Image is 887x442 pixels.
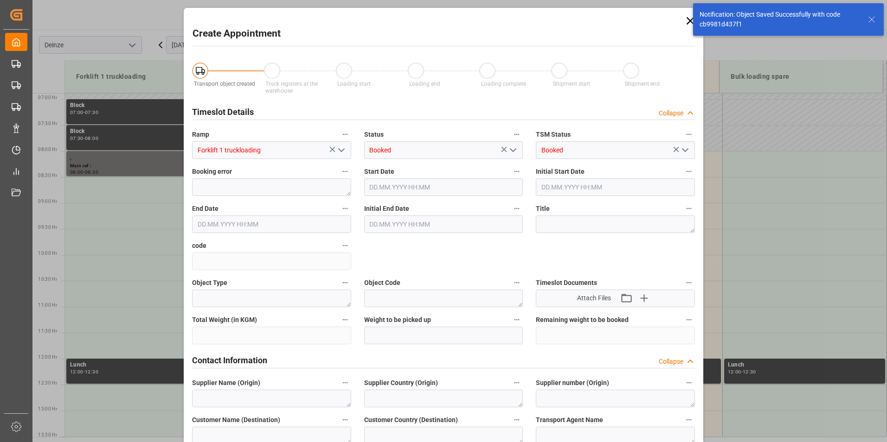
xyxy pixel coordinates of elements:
[192,241,206,251] span: code
[700,10,859,29] div: Notification: Object Saved Successfully with code cb9981d437f1
[536,315,629,325] span: Remaining weight to be booked
[511,277,523,289] button: Object Code
[364,378,438,388] span: Supplier Country (Origin)
[193,26,281,41] h2: Create Appointment
[511,128,523,140] button: Status
[192,130,209,139] span: Ramp
[364,215,523,233] input: DD.MM.YYYY HH:MM
[625,81,660,87] span: Shipment end
[364,130,384,139] span: Status
[364,178,523,196] input: DD.MM.YYYY HH:MM
[339,240,351,252] button: code
[511,314,523,326] button: Weight to be picked up
[506,143,520,158] button: open menu
[481,81,526,87] span: Loading complete
[339,314,351,326] button: Total Weight (in KGM)
[553,81,590,87] span: Shipment start
[339,277,351,289] button: Object Type
[511,377,523,389] button: Supplier Country (Origin)
[536,130,571,139] span: TSM Status
[192,415,280,425] span: Customer Name (Destination)
[192,215,351,233] input: DD.MM.YYYY HH:MM
[334,143,347,158] button: open menu
[536,378,609,388] span: Supplier number (Origin)
[265,81,318,94] span: Truck registers at the warehouse
[577,293,611,303] span: Attach Files
[659,357,683,366] div: Collapse
[683,277,695,289] button: Timeslot Documents
[192,354,267,366] h2: Contact Information
[683,128,695,140] button: TSM Status
[511,202,523,215] button: Initial End Date
[683,414,695,426] button: Transport Agent Name
[192,204,219,214] span: End Date
[536,278,597,288] span: Timeslot Documents
[511,414,523,426] button: Customer Country (Destination)
[339,128,351,140] button: Ramp
[511,165,523,177] button: Start Date
[194,81,255,87] span: Transport object created
[683,202,695,215] button: Title
[536,204,550,214] span: Title
[364,278,400,288] span: Object Code
[339,377,351,389] button: Supplier Name (Origin)
[364,167,394,177] span: Start Date
[364,315,431,325] span: Weight to be picked up
[337,81,371,87] span: Loading start
[677,143,691,158] button: open menu
[364,415,458,425] span: Customer Country (Destination)
[364,204,409,214] span: Initial End Date
[683,314,695,326] button: Remaining weight to be booked
[536,415,603,425] span: Transport Agent Name
[659,108,683,118] div: Collapse
[683,377,695,389] button: Supplier number (Origin)
[192,378,260,388] span: Supplier Name (Origin)
[192,106,254,118] h2: Timeslot Details
[192,167,232,177] span: Booking error
[409,81,440,87] span: Loading end
[339,414,351,426] button: Customer Name (Destination)
[192,278,227,288] span: Object Type
[339,202,351,215] button: End Date
[364,141,523,159] input: Type to search/select
[536,167,585,177] span: Initial Start Date
[339,165,351,177] button: Booking error
[683,165,695,177] button: Initial Start Date
[192,315,257,325] span: Total Weight (in KGM)
[536,178,695,196] input: DD.MM.YYYY HH:MM
[192,141,351,159] input: Type to search/select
